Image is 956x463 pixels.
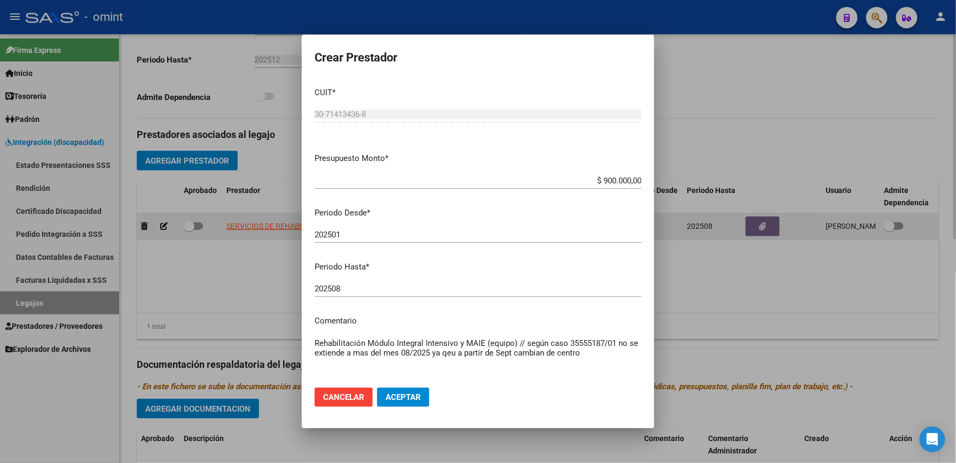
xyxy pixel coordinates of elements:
p: Periodo Desde [315,207,641,219]
span: Aceptar [386,392,421,402]
button: Cancelar [315,388,373,407]
button: Aceptar [377,388,429,407]
h2: Crear Prestador [315,48,641,68]
p: CUIT [315,87,641,99]
p: Presupuesto Monto [315,152,641,165]
p: Comentario [315,315,641,327]
span: Cancelar [323,392,364,402]
div: Open Intercom Messenger [920,427,945,452]
p: Periodo Hasta [315,261,641,273]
